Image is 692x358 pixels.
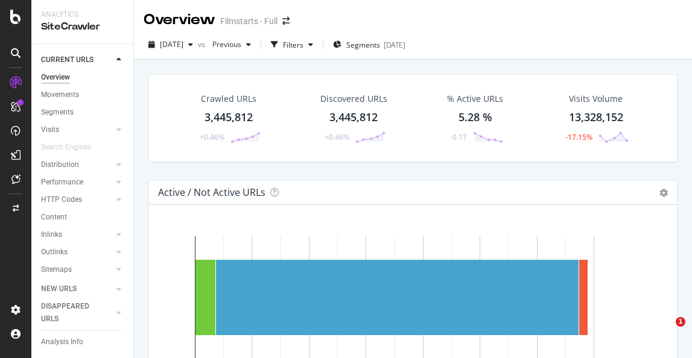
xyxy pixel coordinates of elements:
[41,246,68,259] div: Outlinks
[41,54,94,66] div: CURRENT URLS
[201,93,256,105] div: Crawled URLs
[569,110,623,125] div: 13,328,152
[41,141,91,154] div: Search Engines
[41,300,102,325] div: DISAPPEARED URLS
[41,124,59,136] div: Visits
[565,132,592,142] div: -17.15%
[41,193,82,206] div: HTTP Codes
[41,71,125,84] a: Overview
[158,184,265,201] h4: Active / Not Active URLs
[659,189,668,197] i: Options
[41,141,103,154] a: Search Engines
[41,10,124,20] div: Analytics
[325,132,349,142] div: +0.46%
[459,110,492,125] div: 5.28 %
[200,132,224,142] div: +0.46%
[41,159,113,171] a: Distribution
[676,317,685,327] span: 1
[41,263,113,276] a: Sitemaps
[144,10,215,30] div: Overview
[283,40,303,50] div: Filters
[41,89,79,101] div: Movements
[384,40,405,50] div: [DATE]
[41,246,113,259] a: Outlinks
[41,106,125,119] a: Segments
[41,336,83,348] div: Analysis Info
[41,283,113,295] a: NEW URLS
[569,93,623,105] div: Visits Volume
[41,159,79,171] div: Distribution
[41,228,113,241] a: Inlinks
[651,317,680,346] iframe: Intercom live chat
[328,35,410,54] button: Segments[DATE]
[41,54,113,66] a: CURRENT URLS
[220,15,278,27] div: Filmstarts - Full
[41,176,83,189] div: Performance
[41,211,67,224] div: Content
[208,35,256,54] button: Previous
[266,35,318,54] button: Filters
[41,124,113,136] a: Visits
[41,193,113,206] a: HTTP Codes
[41,176,113,189] a: Performance
[208,39,241,49] span: Previous
[41,336,125,348] a: Analysis Info
[41,89,125,101] a: Movements
[282,17,290,25] div: arrow-right-arrow-left
[320,93,387,105] div: Discovered URLs
[41,300,113,325] a: DISAPPEARED URLS
[41,263,72,276] div: Sitemaps
[198,39,208,49] span: vs
[41,71,70,84] div: Overview
[160,39,183,49] span: 2025 Sep. 1st
[41,228,62,241] div: Inlinks
[205,110,253,125] div: 3,445,812
[41,106,74,119] div: Segments
[450,132,467,142] div: -0.17
[329,110,378,125] div: 3,445,812
[144,35,198,54] button: [DATE]
[41,211,125,224] a: Content
[447,93,503,105] div: % Active URLs
[41,283,77,295] div: NEW URLS
[41,20,124,34] div: SiteCrawler
[346,40,380,50] span: Segments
